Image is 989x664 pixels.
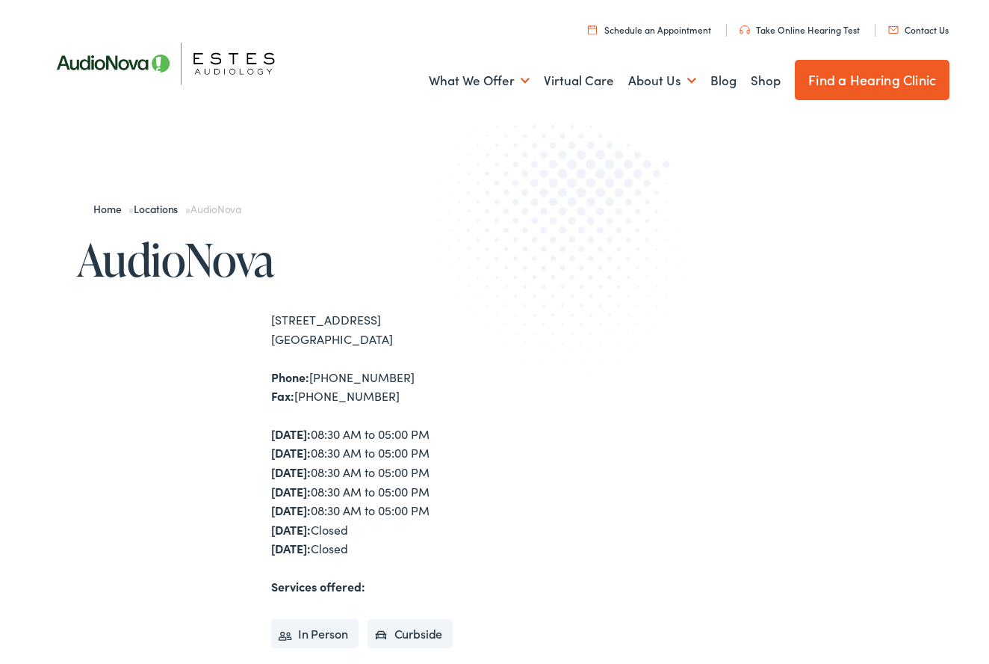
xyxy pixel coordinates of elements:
div: [PHONE_NUMBER] [PHONE_NUMBER] [271,368,494,406]
span: » » [93,201,241,216]
strong: [DATE]: [271,521,311,538]
a: Find a Hearing Clinic [795,60,949,100]
a: About Us [628,53,696,108]
a: Contact Us [888,23,949,36]
li: In Person [271,619,359,649]
img: utility icon [588,25,597,34]
img: utility icon [740,25,750,34]
a: Home [93,201,128,216]
a: Locations [134,201,185,216]
a: What We Offer [429,53,530,108]
a: Take Online Hearing Test [740,23,860,36]
strong: [DATE]: [271,483,311,499]
img: utility icon [888,26,899,34]
span: AudioNova [190,201,241,216]
a: Blog [710,53,737,108]
strong: [DATE]: [271,464,311,480]
strong: Phone: [271,369,309,385]
strong: [DATE]: [271,540,311,556]
div: 08:30 AM to 05:00 PM 08:30 AM to 05:00 PM 08:30 AM to 05:00 PM 08:30 AM to 05:00 PM 08:30 AM to 0... [271,425,494,559]
strong: Fax: [271,387,294,404]
a: Shop [751,53,781,108]
a: Virtual Care [544,53,614,108]
strong: [DATE]: [271,502,311,518]
strong: [DATE]: [271,425,311,442]
h1: AudioNova [77,235,494,284]
strong: Services offered: [271,578,365,594]
a: Schedule an Appointment [588,23,711,36]
div: [STREET_ADDRESS] [GEOGRAPHIC_DATA] [271,310,494,348]
li: Curbside [368,619,453,649]
strong: [DATE]: [271,444,311,461]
